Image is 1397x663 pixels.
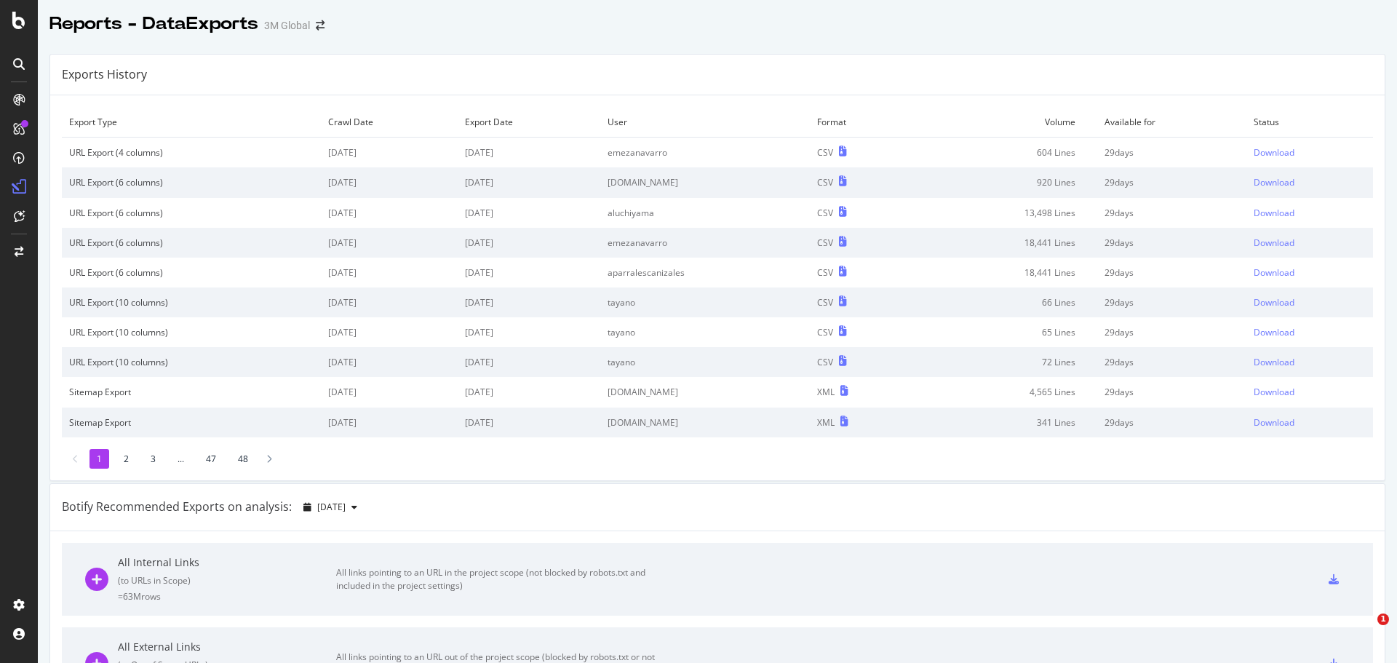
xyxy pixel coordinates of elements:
[458,228,600,258] td: [DATE]
[458,107,600,138] td: Export Date
[321,198,457,228] td: [DATE]
[600,408,810,437] td: [DOMAIN_NAME]
[817,146,833,159] div: CSV
[1254,356,1294,368] div: Download
[1097,317,1247,347] td: 29 days
[69,176,314,188] div: URL Export (6 columns)
[69,146,314,159] div: URL Export (4 columns)
[1254,296,1294,309] div: Download
[69,326,314,338] div: URL Export (10 columns)
[1254,146,1366,159] a: Download
[1097,347,1247,377] td: 29 days
[1097,228,1247,258] td: 29 days
[321,377,457,407] td: [DATE]
[600,107,810,138] td: User
[1348,614,1382,648] iframe: Intercom live chat
[69,416,314,429] div: Sitemap Export
[321,258,457,287] td: [DATE]
[321,287,457,317] td: [DATE]
[817,326,833,338] div: CSV
[1254,416,1294,429] div: Download
[458,347,600,377] td: [DATE]
[600,377,810,407] td: [DOMAIN_NAME]
[458,377,600,407] td: [DATE]
[915,258,1097,287] td: 18,441 Lines
[458,198,600,228] td: [DATE]
[600,198,810,228] td: aluchiyama
[1254,386,1366,398] a: Download
[69,237,314,249] div: URL Export (6 columns)
[458,408,600,437] td: [DATE]
[1097,167,1247,197] td: 29 days
[915,198,1097,228] td: 13,498 Lines
[321,167,457,197] td: [DATE]
[1254,176,1294,188] div: Download
[1246,107,1373,138] td: Status
[458,258,600,287] td: [DATE]
[1097,287,1247,317] td: 29 days
[62,66,147,83] div: Exports History
[69,266,314,279] div: URL Export (6 columns)
[316,20,325,31] div: arrow-right-arrow-left
[118,574,336,587] div: ( to URLs in Scope )
[915,107,1097,138] td: Volume
[458,287,600,317] td: [DATE]
[1097,377,1247,407] td: 29 days
[118,640,336,654] div: All External Links
[1329,574,1339,584] div: csv-export
[321,347,457,377] td: [DATE]
[298,496,363,519] button: [DATE]
[1254,296,1366,309] a: Download
[118,555,336,570] div: All Internal Links
[458,167,600,197] td: [DATE]
[1254,237,1294,249] div: Download
[600,258,810,287] td: aparralescanizales
[915,138,1097,168] td: 604 Lines
[1254,176,1366,188] a: Download
[817,237,833,249] div: CSV
[143,449,163,469] li: 3
[1377,614,1389,625] span: 1
[915,408,1097,437] td: 341 Lines
[600,287,810,317] td: tayano
[69,386,314,398] div: Sitemap Export
[1254,237,1366,249] a: Download
[600,317,810,347] td: tayano
[915,347,1097,377] td: 72 Lines
[817,296,833,309] div: CSV
[600,167,810,197] td: [DOMAIN_NAME]
[336,566,664,592] div: All links pointing to an URL in the project scope (not blocked by robots.txt and included in the ...
[49,12,258,36] div: Reports - DataExports
[118,590,336,603] div: = 63M rows
[170,449,191,469] li: ...
[1254,146,1294,159] div: Download
[89,449,109,469] li: 1
[817,386,835,398] div: XML
[1254,266,1294,279] div: Download
[321,228,457,258] td: [DATE]
[915,167,1097,197] td: 920 Lines
[600,347,810,377] td: tayano
[817,207,833,219] div: CSV
[817,356,833,368] div: CSV
[600,138,810,168] td: emezanavarro
[915,228,1097,258] td: 18,441 Lines
[915,317,1097,347] td: 65 Lines
[321,107,457,138] td: Crawl Date
[1097,198,1247,228] td: 29 days
[915,377,1097,407] td: 4,565 Lines
[600,228,810,258] td: emezanavarro
[62,107,321,138] td: Export Type
[199,449,223,469] li: 47
[817,416,835,429] div: XML
[231,449,255,469] li: 48
[810,107,915,138] td: Format
[1254,416,1366,429] a: Download
[1254,207,1294,219] div: Download
[321,317,457,347] td: [DATE]
[317,501,346,513] span: 2025 Aug. 17th
[1097,138,1247,168] td: 29 days
[321,138,457,168] td: [DATE]
[69,356,314,368] div: URL Export (10 columns)
[116,449,136,469] li: 2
